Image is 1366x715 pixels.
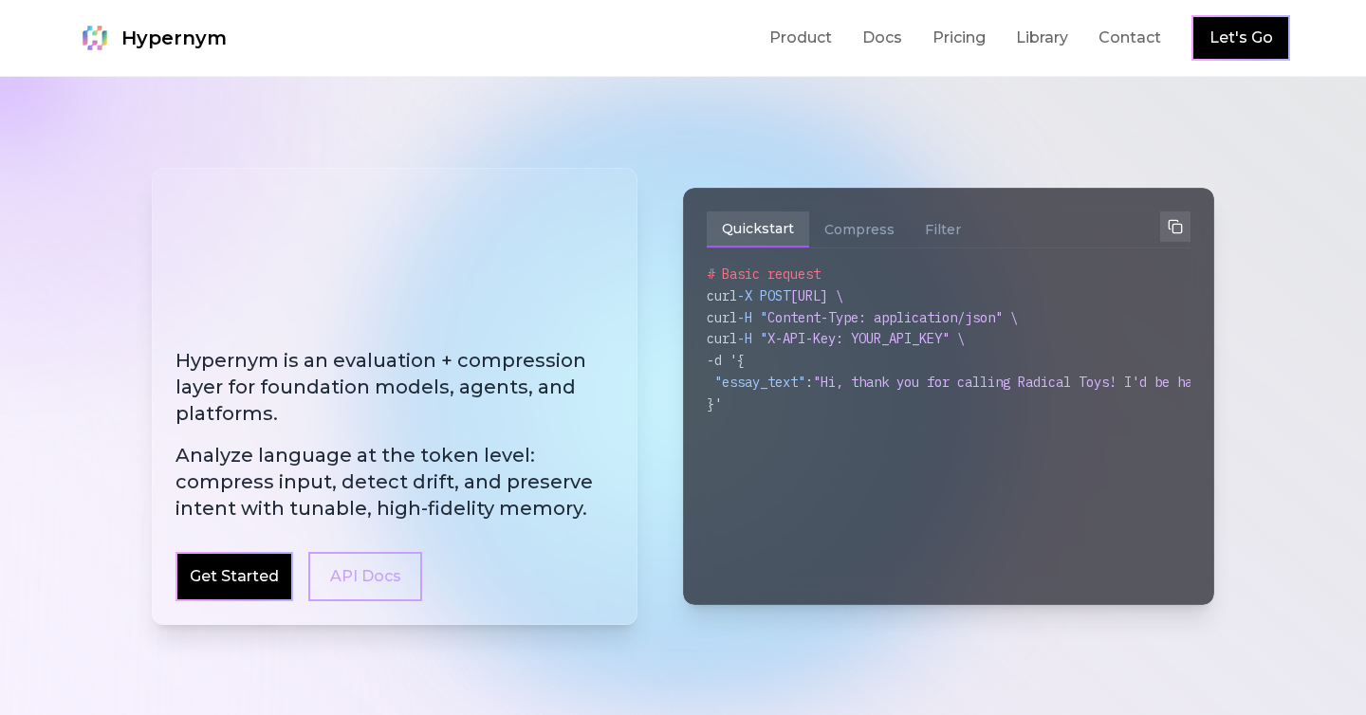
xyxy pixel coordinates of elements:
span: }' [707,395,722,412]
span: -X POST [737,287,790,304]
button: Quickstart [707,211,809,247]
span: "essay_text" [714,374,805,391]
a: Get Started [190,565,279,588]
a: Contact [1098,27,1161,49]
span: Content-Type: application/json" \ [767,309,1018,326]
span: Analyze language at the token level: compress input, detect drift, and preserve intent with tunab... [175,442,614,522]
span: : [805,374,813,391]
a: Library [1016,27,1068,49]
a: Hypernym [76,19,227,57]
span: -H " [737,330,767,347]
span: -H " [737,309,767,326]
span: [URL] \ [790,287,843,304]
button: Compress [809,211,910,247]
span: -d '{ [707,352,745,369]
span: curl [707,330,737,347]
a: Pricing [932,27,986,49]
a: Let's Go [1209,27,1273,49]
h2: Hypernym is an evaluation + compression layer for foundation models, agents, and platforms. [175,347,614,522]
a: Docs [862,27,902,49]
a: Product [769,27,832,49]
span: X-API-Key: YOUR_API_KEY" \ [767,330,965,347]
button: Copy to clipboard [1160,211,1191,242]
button: Filter [910,211,976,247]
span: Hypernym [121,25,227,51]
span: curl [707,309,737,326]
span: # Basic request [707,266,821,283]
a: API Docs [308,552,422,601]
img: Hypernym Logo [76,19,114,57]
span: curl [707,287,737,304]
